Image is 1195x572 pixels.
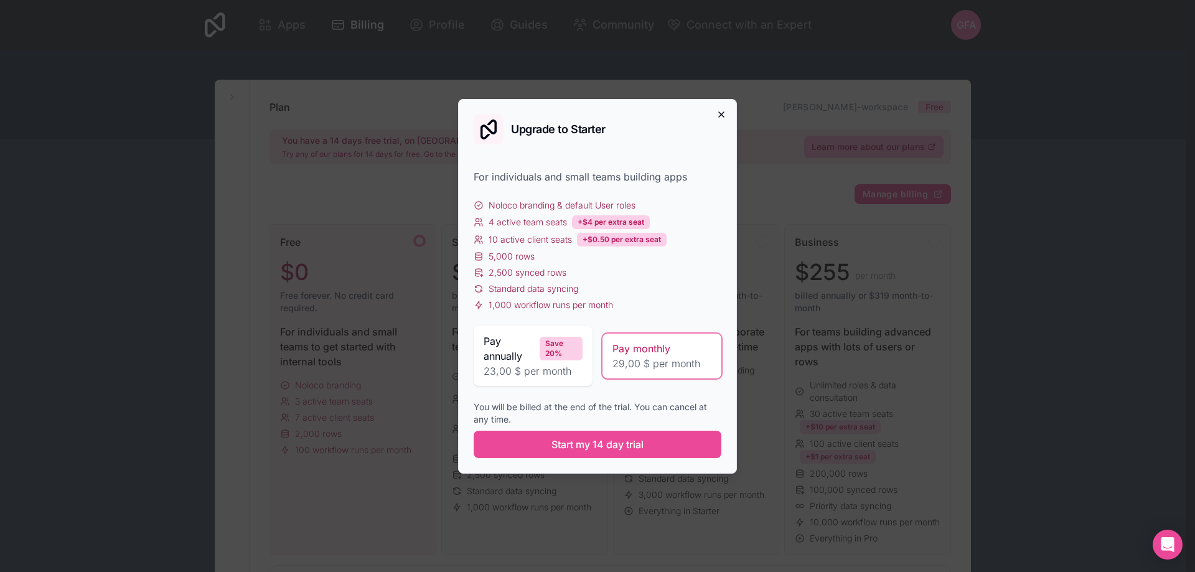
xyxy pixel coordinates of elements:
[474,431,721,458] button: Start my 14 day trial
[489,250,535,263] span: 5,000 rows
[577,233,667,246] div: +$0.50 per extra seat
[474,169,721,184] div: For individuals and small teams building apps
[489,216,567,228] span: 4 active team seats
[484,334,535,363] span: Pay annually
[489,283,578,295] span: Standard data syncing
[540,337,583,360] div: Save 20%
[474,401,721,426] div: You will be billed at the end of the trial. You can cancel at any time.
[484,363,583,378] span: 23,00 $ per month
[572,215,650,229] div: +$4 per extra seat
[511,124,606,135] h2: Upgrade to Starter
[612,341,670,356] span: Pay monthly
[612,356,711,371] span: 29,00 $ per month
[489,233,572,246] span: 10 active client seats
[551,437,644,452] span: Start my 14 day trial
[489,299,613,311] span: 1,000 workflow runs per month
[489,199,635,212] span: Noloco branding & default User roles
[489,266,566,279] span: 2,500 synced rows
